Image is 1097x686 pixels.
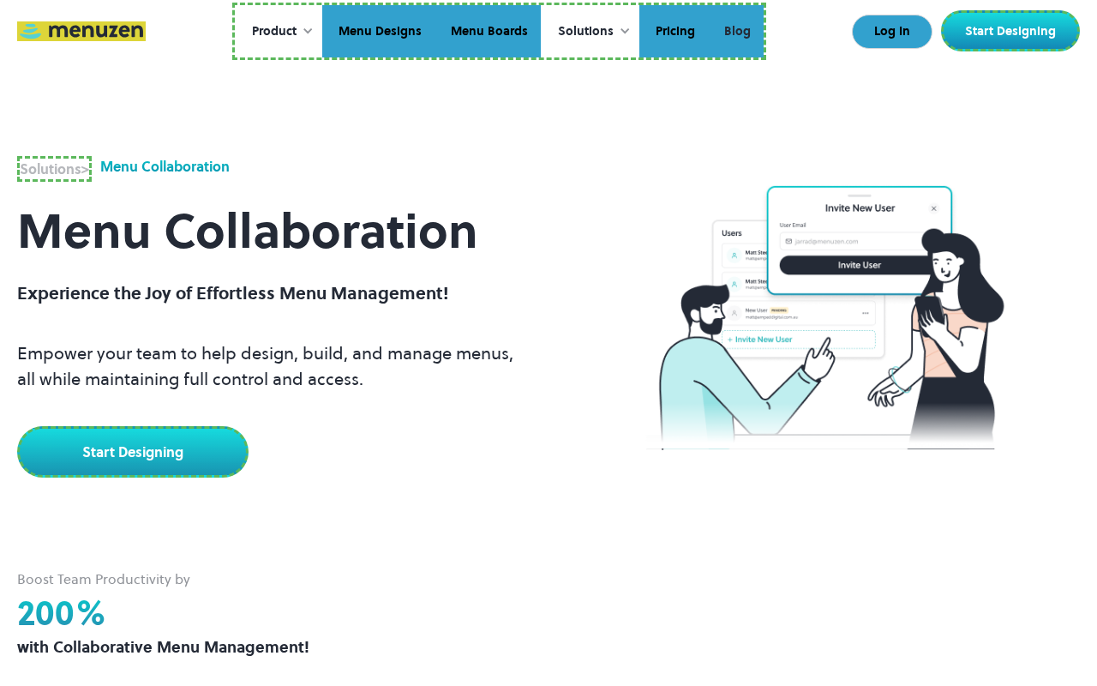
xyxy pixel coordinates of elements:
p: Empower your team to help design, build, and manage menus, all while maintaining full control and... [17,340,514,392]
div: Solutions [558,22,614,41]
div: > [20,159,89,179]
p: Experience the Joy of Effortless Menu Management! [17,280,514,306]
strong: Solutions [20,159,81,178]
div: Product [252,22,297,41]
div: with Collaborative Menu Management! [17,637,381,658]
a: Log In [852,15,932,49]
a: Start Designing [941,10,1080,51]
a: Pricing [639,5,708,58]
div: Boost Team Productivity by [17,570,381,588]
a: Start Designing [17,426,249,478]
div: Product [235,5,322,58]
a: Blog [708,5,764,58]
a: Menu Designs [322,5,435,58]
div: Menu Collaboration [100,156,230,182]
a: Solutions> [17,156,92,182]
a: Menu Boards [435,5,541,58]
h1: Menu Collaboration [17,182,514,280]
div: Solutions [541,5,639,58]
h2: 200% [17,595,381,630]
